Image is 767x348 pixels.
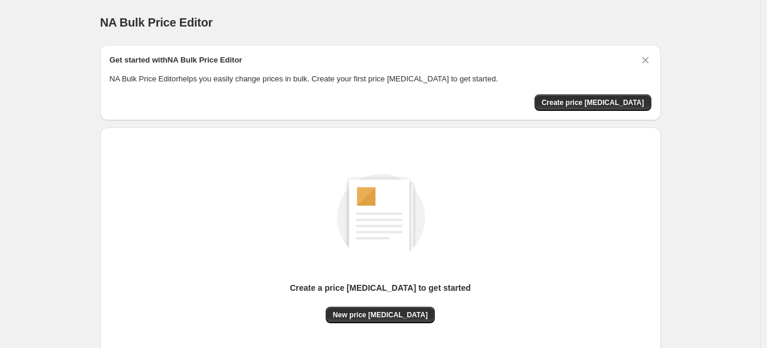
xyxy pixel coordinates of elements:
[333,310,428,320] span: New price [MEDICAL_DATA]
[290,282,471,294] p: Create a price [MEDICAL_DATA] to get started
[640,54,651,66] button: Dismiss card
[100,16,213,29] span: NA Bulk Price Editor
[110,54,242,66] h2: Get started with NA Bulk Price Editor
[542,98,644,107] span: Create price [MEDICAL_DATA]
[110,73,651,85] p: NA Bulk Price Editor helps you easily change prices in bulk. Create your first price [MEDICAL_DAT...
[535,94,651,111] button: Create price change job
[326,307,435,323] button: New price [MEDICAL_DATA]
